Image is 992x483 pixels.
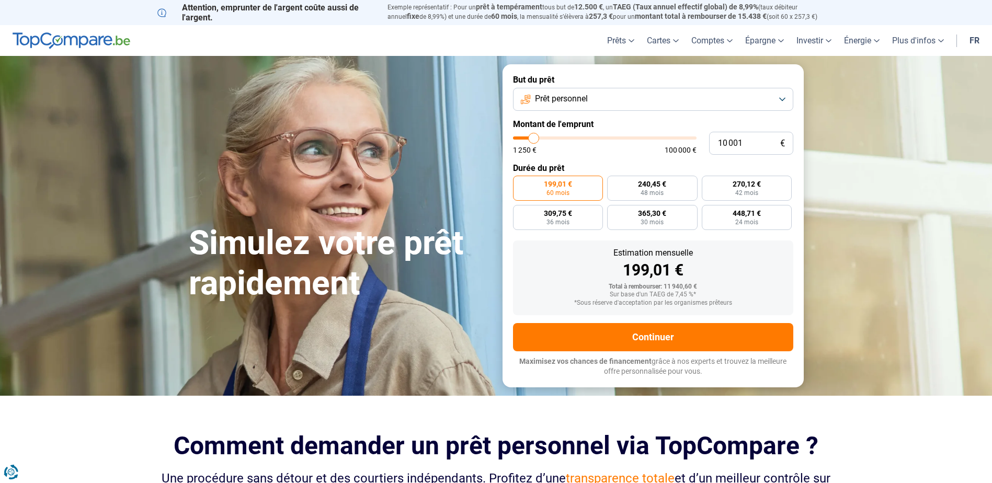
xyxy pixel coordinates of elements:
[157,3,375,22] p: Attention, emprunter de l'argent coûte aussi de l'argent.
[407,12,419,20] span: fixe
[735,219,758,225] span: 24 mois
[735,190,758,196] span: 42 mois
[739,25,790,56] a: Épargne
[513,88,793,111] button: Prêt personnel
[963,25,986,56] a: fr
[733,210,761,217] span: 448,71 €
[886,25,950,56] a: Plus d'infos
[838,25,886,56] a: Énergie
[635,12,767,20] span: montant total à rembourser de 15.438 €
[189,223,490,304] h1: Simulez votre prêt rapidement
[521,262,785,278] div: 199,01 €
[613,3,758,11] span: TAEG (Taux annuel effectif global) de 8,99%
[790,25,838,56] a: Investir
[574,3,603,11] span: 12.500 €
[519,357,652,365] span: Maximisez vos chances de financement
[544,180,572,188] span: 199,01 €
[546,219,569,225] span: 36 mois
[491,12,517,20] span: 60 mois
[521,249,785,257] div: Estimation mensuelle
[601,25,641,56] a: Prêts
[513,356,793,377] p: grâce à nos experts et trouvez la meilleure offre personnalisée pour vous.
[546,190,569,196] span: 60 mois
[13,32,130,49] img: TopCompare
[780,139,785,148] span: €
[733,180,761,188] span: 270,12 €
[638,180,666,188] span: 240,45 €
[535,93,588,105] span: Prêt personnel
[521,291,785,298] div: Sur base d'un TAEG de 7,45 %*
[521,283,785,291] div: Total à rembourser: 11 940,60 €
[641,25,685,56] a: Cartes
[544,210,572,217] span: 309,75 €
[513,163,793,173] label: Durée du prêt
[641,219,664,225] span: 30 mois
[513,75,793,85] label: But du prêt
[641,190,664,196] span: 48 mois
[685,25,739,56] a: Comptes
[513,323,793,351] button: Continuer
[665,146,697,154] span: 100 000 €
[638,210,666,217] span: 365,30 €
[589,12,613,20] span: 257,3 €
[476,3,542,11] span: prêt à tempérament
[387,3,835,21] p: Exemple représentatif : Pour un tous but de , un (taux débiteur annuel de 8,99%) et une durée de ...
[521,300,785,307] div: *Sous réserve d'acceptation par les organismes prêteurs
[513,119,793,129] label: Montant de l'emprunt
[513,146,537,154] span: 1 250 €
[157,431,835,460] h2: Comment demander un prêt personnel via TopCompare ?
